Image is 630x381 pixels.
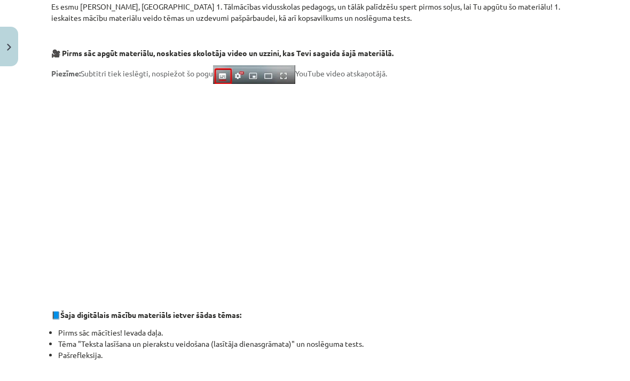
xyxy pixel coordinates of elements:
[60,310,241,320] strong: Šaja digitālais mācību materiāls ietver šādas tēmas:
[51,309,579,321] p: 📘
[51,1,579,24] p: Es esmu [PERSON_NAME], [GEOGRAPHIC_DATA] 1. Tālmācības vidusskolas pedagogs, un tālāk palīdzēšu s...
[58,349,579,361] li: Pašrefleksija.
[7,44,11,51] img: icon-close-lesson-0947bae3869378f0d4975bcd49f059093ad1ed9edebbc8119c70593378902aed.svg
[51,68,387,78] span: Subtitri tiek ieslēgti, nospiežot šo pogu YouTube video atskaņotājā.
[58,327,579,338] li: Pirms sāc mācīties! Ievada daļa.
[51,48,393,58] strong: 🎥 Pirms sāc apgūt materiālu, noskaties skolotāja video un uzzini, kas Tevi sagaida šajā materiālā.
[51,68,81,78] strong: Piezīme:
[58,338,579,349] li: Tēma "Teksta lasīšana un pierakstu veidošana (lasītāja dienasgrāmata)" un noslēguma tests.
